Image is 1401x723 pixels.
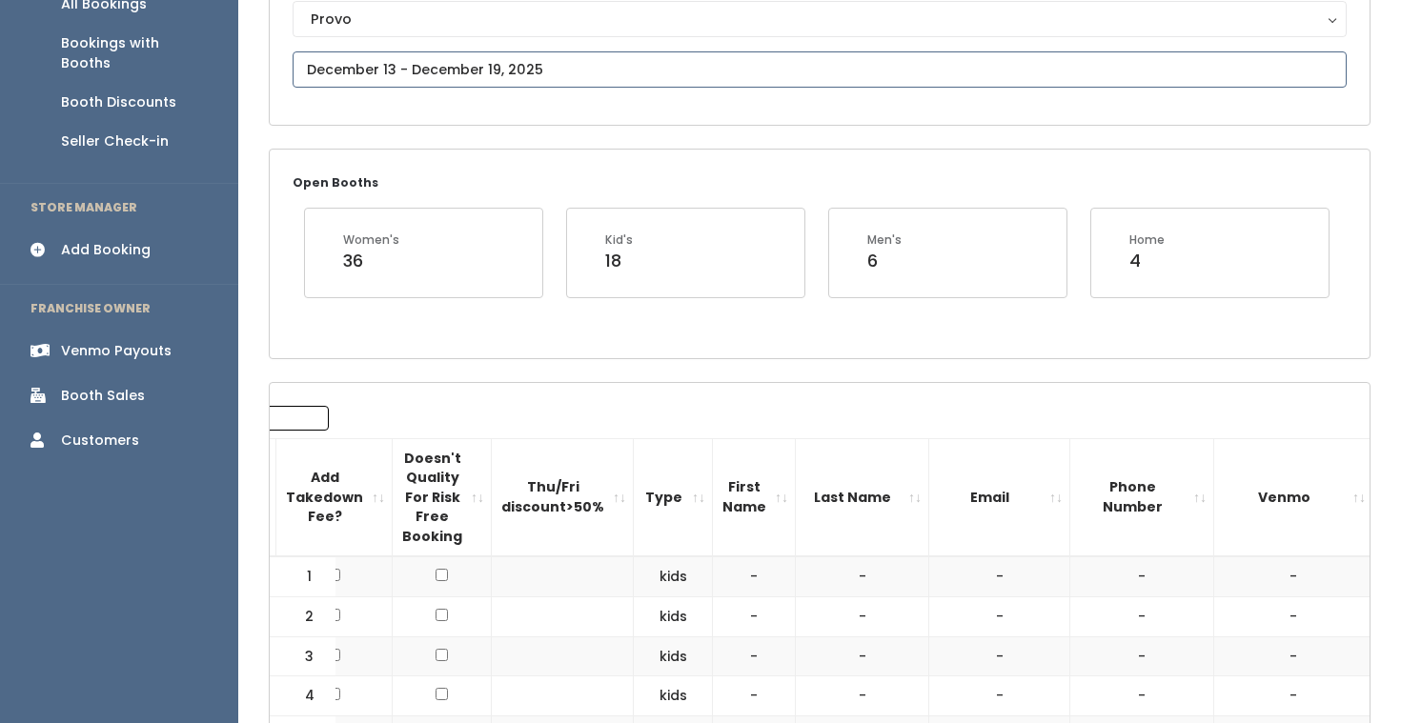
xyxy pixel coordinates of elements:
[1070,636,1214,676] td: -
[796,438,929,556] th: Last Name: activate to sort column ascending
[713,438,796,556] th: First Name: activate to sort column ascending
[867,249,902,273] div: 6
[929,636,1070,676] td: -
[393,438,492,556] th: Doesn't Quality For Risk Free Booking : activate to sort column ascending
[1214,636,1373,676] td: -
[1070,597,1214,637] td: -
[270,636,336,676] td: 3
[492,438,634,556] th: Thu/Fri discount&gt;50%: activate to sort column ascending
[343,231,399,249] div: Women's
[634,597,713,637] td: kids
[1214,438,1373,556] th: Venmo: activate to sort column ascending
[1214,676,1373,716] td: -
[1214,597,1373,637] td: -
[796,556,929,596] td: -
[713,597,796,637] td: -
[713,676,796,716] td: -
[61,386,145,406] div: Booth Sales
[270,597,336,637] td: 2
[343,249,399,273] div: 36
[61,131,169,151] div: Seller Check-in
[61,240,151,260] div: Add Booking
[713,636,796,676] td: -
[634,556,713,596] td: kids
[634,676,713,716] td: kids
[1070,438,1214,556] th: Phone Number: activate to sort column ascending
[61,431,139,451] div: Customers
[634,438,713,556] th: Type: activate to sort column ascending
[605,249,633,273] div: 18
[311,9,1329,30] div: Provo
[293,1,1347,37] button: Provo
[605,231,633,249] div: Kid's
[1129,231,1165,249] div: Home
[929,556,1070,596] td: -
[270,556,336,596] td: 1
[929,676,1070,716] td: -
[796,597,929,637] td: -
[1214,556,1373,596] td: -
[61,92,176,112] div: Booth Discounts
[1070,676,1214,716] td: -
[61,33,208,73] div: Bookings with Booths
[929,438,1070,556] th: Email: activate to sort column ascending
[867,231,902,249] div: Men's
[1070,556,1214,596] td: -
[61,341,172,361] div: Venmo Payouts
[929,597,1070,637] td: -
[634,636,713,676] td: kids
[796,636,929,676] td: -
[1129,249,1165,273] div: 4
[713,556,796,596] td: -
[293,174,378,191] small: Open Booths
[270,676,336,716] td: 4
[796,676,929,716] td: -
[293,51,1347,88] input: December 13 - December 19, 2025
[276,438,393,556] th: Add Takedown Fee?: activate to sort column ascending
